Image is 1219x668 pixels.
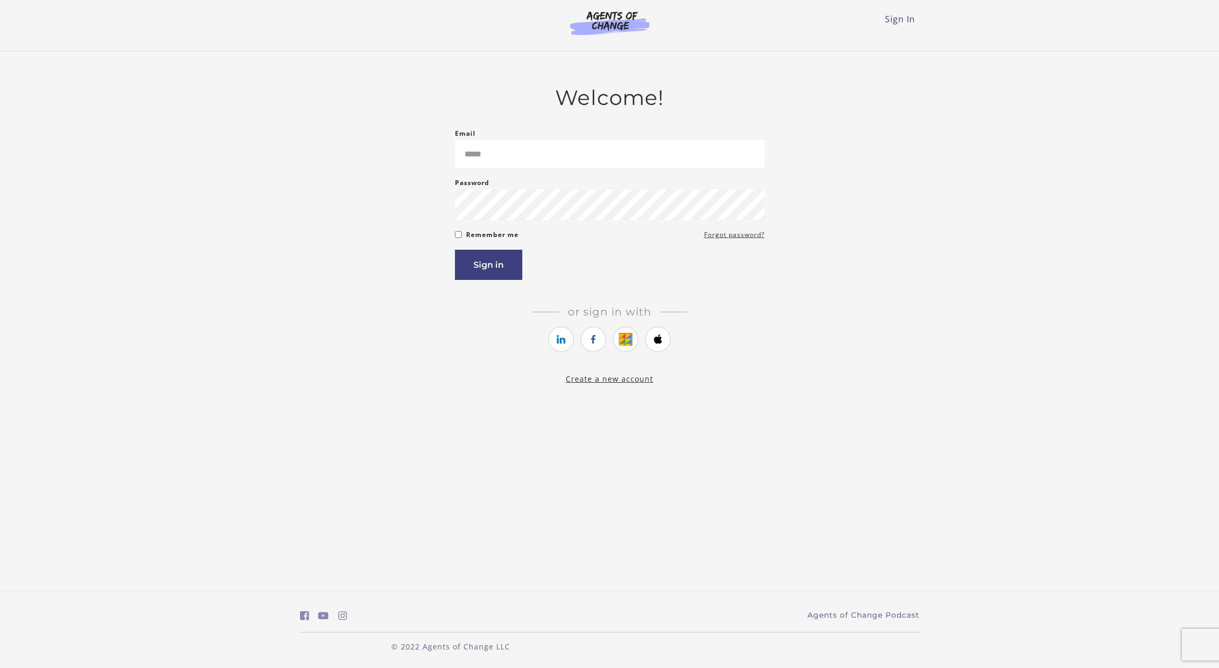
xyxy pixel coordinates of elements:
[581,327,606,352] a: https://courses.thinkific.com/users/auth/facebook?ss%5Breferral%5D=&ss%5Buser_return_to%5D=&ss%5B...
[559,305,660,318] span: Or sign in with
[455,85,765,110] h2: Welcome!
[318,611,329,621] i: https://www.youtube.com/c/AgentsofChangeTestPrepbyMeaganMitchell (Open in a new window)
[548,327,574,352] a: https://courses.thinkific.com/users/auth/linkedin?ss%5Breferral%5D=&ss%5Buser_return_to%5D=&ss%5B...
[645,327,671,352] a: https://courses.thinkific.com/users/auth/apple?ss%5Breferral%5D=&ss%5Buser_return_to%5D=&ss%5Bvis...
[704,228,765,241] a: Forgot password?
[808,610,919,621] a: Agents of Change Podcast
[300,611,309,621] i: https://www.facebook.com/groups/aswbtestprep (Open in a new window)
[338,611,347,621] i: https://www.instagram.com/agentsofchangeprep/ (Open in a new window)
[455,250,522,280] button: Sign in
[466,228,519,241] label: Remember me
[455,250,463,555] label: If you are a human, ignore this field
[455,127,476,140] label: Email
[566,374,653,384] a: Create a new account
[559,11,661,35] img: Agents of Change Logo
[455,177,489,189] label: Password
[613,327,638,352] a: https://courses.thinkific.com/users/auth/google?ss%5Breferral%5D=&ss%5Buser_return_to%5D=&ss%5Bvi...
[885,13,915,25] a: Sign In
[300,641,601,652] p: © 2022 Agents of Change LLC
[338,608,347,623] a: https://www.instagram.com/agentsofchangeprep/ (Open in a new window)
[300,608,309,623] a: https://www.facebook.com/groups/aswbtestprep (Open in a new window)
[318,608,329,623] a: https://www.youtube.com/c/AgentsofChangeTestPrepbyMeaganMitchell (Open in a new window)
